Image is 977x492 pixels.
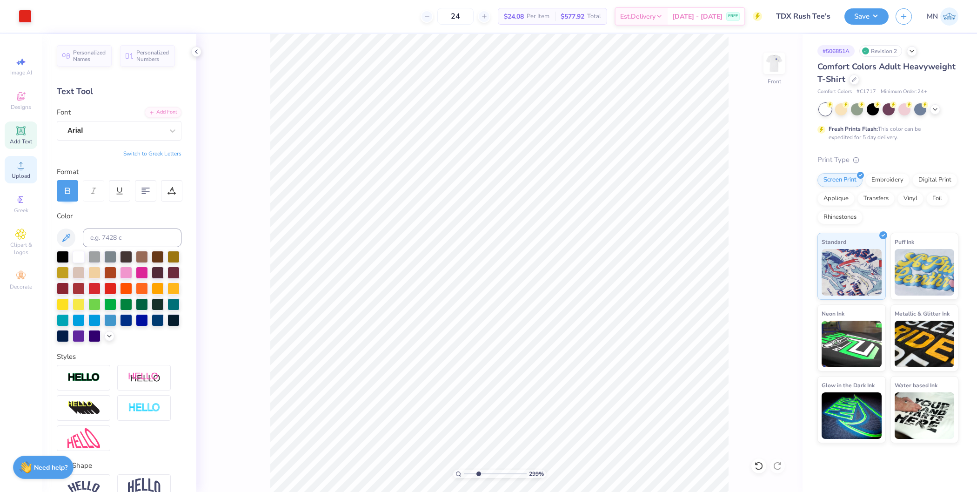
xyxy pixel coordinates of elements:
[817,155,958,165] div: Print Type
[822,392,882,439] img: Glow in the Dark Ink
[895,309,950,318] span: Metallic & Glitter Ink
[10,138,32,145] span: Add Text
[829,125,878,133] strong: Fresh Prints Flash:
[817,192,855,206] div: Applique
[10,69,32,76] span: Image AI
[11,103,31,111] span: Designs
[12,172,30,180] span: Upload
[728,13,738,20] span: FREE
[844,8,889,25] button: Save
[57,211,181,222] div: Color
[857,88,876,96] span: # C1717
[57,107,71,118] label: Font
[817,88,852,96] span: Comfort Colors
[529,470,544,478] span: 299 %
[895,380,937,390] span: Water based Ink
[83,229,181,247] input: e.g. 7428 c
[822,321,882,367] img: Neon Ink
[5,241,37,256] span: Clipart & logos
[769,7,837,26] input: Untitled Design
[829,125,943,142] div: This color can be expedited for 5 day delivery.
[768,77,781,86] div: Front
[57,351,181,362] div: Styles
[14,207,28,214] span: Greek
[859,45,902,57] div: Revision 2
[67,372,100,383] img: Stroke
[895,249,955,296] img: Puff Ink
[504,12,524,21] span: $24.08
[73,49,106,62] span: Personalized Names
[437,8,474,25] input: – –
[123,150,181,157] button: Switch to Greek Letters
[940,7,958,26] img: Mark Navarro
[927,11,938,22] span: MN
[895,321,955,367] img: Metallic & Glitter Ink
[817,45,855,57] div: # 506851A
[136,49,169,62] span: Personalized Numbers
[895,392,955,439] img: Water based Ink
[895,237,914,247] span: Puff Ink
[527,12,549,21] span: Per Item
[881,88,927,96] span: Minimum Order: 24 +
[620,12,656,21] span: Est. Delivery
[817,210,863,224] div: Rhinestones
[897,192,923,206] div: Vinyl
[927,7,958,26] a: MN
[912,173,957,187] div: Digital Print
[865,173,910,187] div: Embroidery
[822,237,846,247] span: Standard
[10,283,32,290] span: Decorate
[817,173,863,187] div: Screen Print
[822,380,875,390] span: Glow in the Dark Ink
[57,460,181,471] div: Text Shape
[822,249,882,296] img: Standard
[128,403,161,413] img: Negative Space
[67,428,100,448] img: Free Distort
[672,12,723,21] span: [DATE] - [DATE]
[57,167,182,177] div: Format
[57,85,181,98] div: Text Tool
[34,463,67,472] strong: Need help?
[145,107,181,118] div: Add Font
[822,309,844,318] span: Neon Ink
[765,54,783,73] img: Front
[857,192,895,206] div: Transfers
[561,12,584,21] span: $577.92
[128,372,161,384] img: Shadow
[926,192,948,206] div: Foil
[67,401,100,416] img: 3d Illusion
[587,12,601,21] span: Total
[817,61,956,85] span: Comfort Colors Adult Heavyweight T-Shirt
